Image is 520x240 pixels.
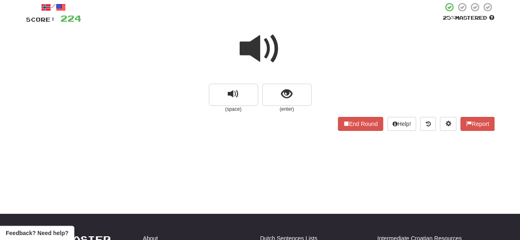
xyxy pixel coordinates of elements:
button: Help! [387,117,416,131]
small: (space) [209,106,258,113]
small: (enter) [262,106,312,113]
div: / [26,2,81,12]
button: show sentence [262,84,312,106]
span: Score: [26,16,55,23]
button: Round history (alt+y) [420,117,436,131]
div: Mastered [443,14,495,22]
span: 224 [60,13,81,23]
span: 25 % [443,14,455,21]
button: End Round [338,117,383,131]
span: Open feedback widget [6,229,68,237]
button: replay audio [209,84,258,106]
button: Report [460,117,494,131]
